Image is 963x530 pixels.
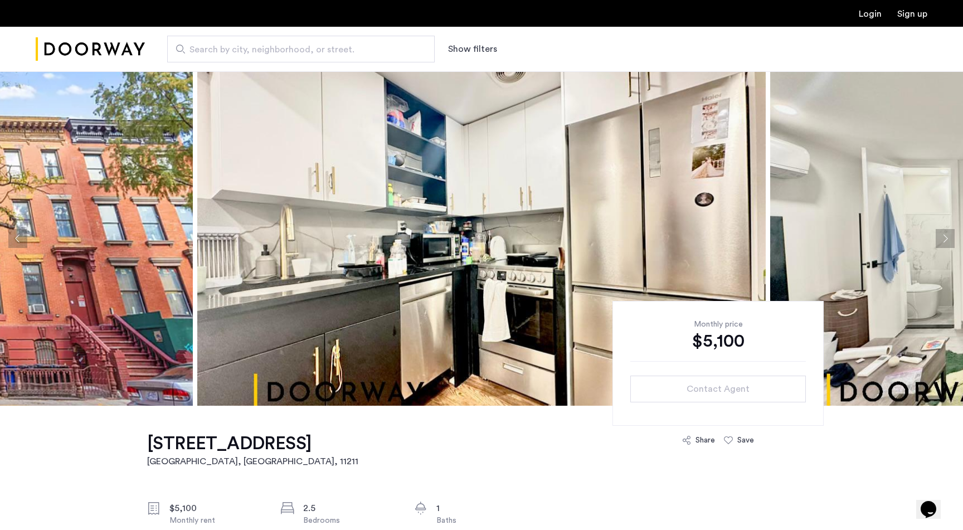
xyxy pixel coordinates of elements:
[916,485,952,519] iframe: chat widget
[36,28,145,70] img: logo
[897,9,927,18] a: Registration
[147,455,358,468] h2: [GEOGRAPHIC_DATA], [GEOGRAPHIC_DATA] , 11211
[189,43,403,56] span: Search by city, neighborhood, or street.
[695,435,715,446] div: Share
[303,502,397,515] div: 2.5
[687,382,750,396] span: Contact Agent
[436,515,530,526] div: Baths
[169,502,263,515] div: $5,100
[147,432,358,455] h1: [STREET_ADDRESS]
[169,515,263,526] div: Monthly rent
[303,515,397,526] div: Bedrooms
[737,435,754,446] div: Save
[147,432,358,468] a: [STREET_ADDRESS][GEOGRAPHIC_DATA], [GEOGRAPHIC_DATA], 11211
[8,229,27,248] button: Previous apartment
[448,42,497,56] button: Show or hide filters
[36,28,145,70] a: Cazamio Logo
[630,376,806,402] button: button
[436,502,530,515] div: 1
[630,319,806,330] div: Monthly price
[936,229,955,248] button: Next apartment
[630,330,806,352] div: $5,100
[167,36,435,62] input: Apartment Search
[859,9,882,18] a: Login
[197,71,766,406] img: apartment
